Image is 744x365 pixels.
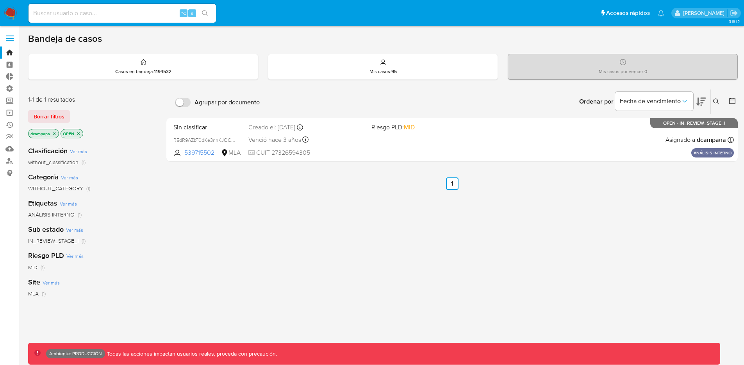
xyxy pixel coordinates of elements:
[29,8,216,18] input: Buscar usuario o caso...
[180,9,186,17] span: ⌥
[49,352,102,355] p: Ambiente: PRODUCCIÓN
[105,350,277,358] p: Todas las acciones impactan usuarios reales, proceda con precaución.
[606,9,650,17] span: Accesos rápidos
[730,9,738,17] a: Salir
[191,9,193,17] span: s
[658,10,664,16] a: Notificaciones
[197,8,213,19] button: search-icon
[683,9,727,17] p: david.campana@mercadolibre.com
